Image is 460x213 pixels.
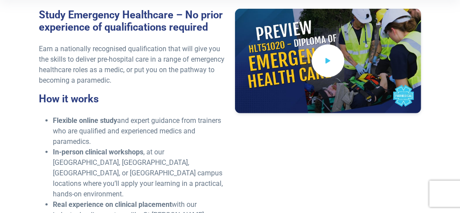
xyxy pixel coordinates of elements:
li: and expert guidance from trainers who are qualified and experienced medics and paramedics. [53,115,225,147]
strong: Flexible online study [53,116,117,125]
strong: Real experience on clinical placement [53,200,172,209]
p: Earn a nationally recognised qualification that will give you the skills to deliver pre-hospital ... [39,44,225,86]
strong: In-person clinical workshops [53,148,143,156]
li: , at our [GEOGRAPHIC_DATA], [GEOGRAPHIC_DATA], [GEOGRAPHIC_DATA], or [GEOGRAPHIC_DATA] campus loc... [53,147,225,199]
h3: How it works [39,93,225,105]
h3: Study Emergency Healthcare – No prior experience of qualifications required [39,9,225,34]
